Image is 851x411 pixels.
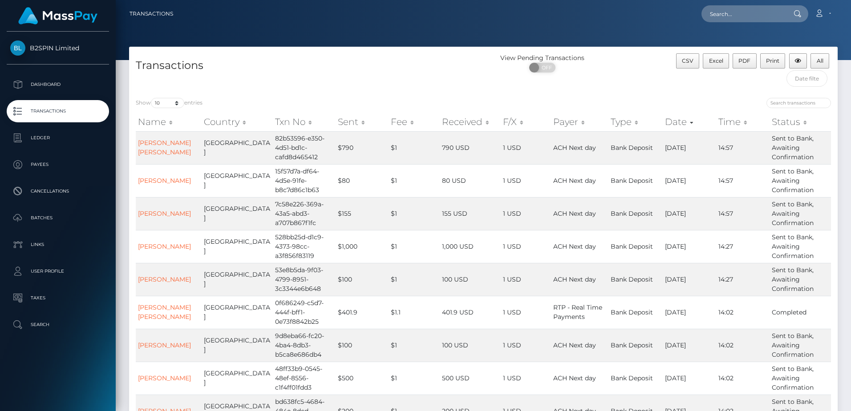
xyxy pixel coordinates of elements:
[10,265,105,278] p: User Profile
[608,113,663,131] th: Type: activate to sort column ascending
[608,263,663,296] td: Bank Deposit
[770,131,831,164] td: Sent to Bank, Awaiting Confirmation
[663,113,716,131] th: Date: activate to sort column ascending
[336,131,389,164] td: $790
[389,362,440,395] td: $1
[766,57,779,64] span: Print
[10,105,105,118] p: Transactions
[389,263,440,296] td: $1
[770,296,831,329] td: Completed
[703,53,729,68] button: Excel
[336,362,389,395] td: $500
[138,275,191,283] a: [PERSON_NAME]
[138,242,191,250] a: [PERSON_NAME]
[663,197,716,230] td: [DATE]
[10,40,25,56] img: B2SPIN Limited
[10,131,105,145] p: Ledger
[7,73,109,96] a: Dashboard
[553,275,596,283] span: ACH Next day
[608,197,663,230] td: Bank Deposit
[663,131,716,164] td: [DATE]
[7,153,109,176] a: Payees
[440,263,501,296] td: 100 USD
[770,362,831,395] td: Sent to Bank, Awaiting Confirmation
[553,144,596,152] span: ACH Next day
[151,98,184,108] select: Showentries
[7,234,109,256] a: Links
[682,57,693,64] span: CSV
[389,197,440,230] td: $1
[716,329,770,362] td: 14:02
[608,164,663,197] td: Bank Deposit
[501,197,551,230] td: 1 USD
[501,230,551,263] td: 1 USD
[202,230,273,263] td: [GEOGRAPHIC_DATA]
[701,5,785,22] input: Search...
[202,197,273,230] td: [GEOGRAPHIC_DATA]
[501,131,551,164] td: 1 USD
[7,260,109,282] a: User Profile
[534,63,556,73] span: OFF
[440,164,501,197] td: 80 USD
[553,177,596,185] span: ACH Next day
[551,113,608,131] th: Payer: activate to sort column ascending
[389,113,440,131] th: Fee: activate to sort column ascending
[136,98,203,108] label: Show entries
[716,131,770,164] td: 14:57
[553,242,596,250] span: ACH Next day
[770,329,831,362] td: Sent to Bank, Awaiting Confirmation
[7,100,109,122] a: Transactions
[10,211,105,225] p: Batches
[733,53,757,68] button: PDF
[716,362,770,395] td: 14:02
[273,197,336,230] td: 7c58e226-369a-43a5-abd3-a707b867f1fc
[273,113,336,131] th: Txn No: activate to sort column ascending
[7,314,109,336] a: Search
[10,318,105,331] p: Search
[817,57,823,64] span: All
[440,329,501,362] td: 100 USD
[202,296,273,329] td: [GEOGRAPHIC_DATA]
[440,197,501,230] td: 155 USD
[553,210,596,218] span: ACH Next day
[18,7,97,24] img: MassPay Logo
[789,53,807,68] button: Column visibility
[440,296,501,329] td: 401.9 USD
[138,341,191,349] a: [PERSON_NAME]
[10,291,105,305] p: Taxes
[7,207,109,229] a: Batches
[273,230,336,263] td: 528bb25d-d1c9-4373-98cc-a3f856f83119
[716,263,770,296] td: 14:27
[336,263,389,296] td: $100
[202,164,273,197] td: [GEOGRAPHIC_DATA]
[273,329,336,362] td: 9d8eba66-fc20-4ba4-8db3-b5ca8e686db4
[389,296,440,329] td: $1.1
[738,57,750,64] span: PDF
[553,341,596,349] span: ACH Next day
[810,53,829,68] button: All
[440,131,501,164] td: 790 USD
[202,263,273,296] td: [GEOGRAPHIC_DATA]
[138,303,191,321] a: [PERSON_NAME] [PERSON_NAME]
[663,230,716,263] td: [DATE]
[10,238,105,251] p: Links
[389,230,440,263] td: $1
[7,44,109,52] span: B2SPIN Limited
[709,57,723,64] span: Excel
[7,127,109,149] a: Ledger
[273,164,336,197] td: 15f57d7a-df64-4d5e-91fe-b8c7d86c1b63
[336,113,389,131] th: Sent: activate to sort column ascending
[786,70,827,87] input: Date filter
[770,230,831,263] td: Sent to Bank, Awaiting Confirmation
[136,113,202,131] th: Name: activate to sort column ascending
[663,362,716,395] td: [DATE]
[716,230,770,263] td: 14:27
[663,296,716,329] td: [DATE]
[130,4,173,23] a: Transactions
[501,329,551,362] td: 1 USD
[501,113,551,131] th: F/X: activate to sort column ascending
[663,164,716,197] td: [DATE]
[716,113,770,131] th: Time: activate to sort column ascending
[663,263,716,296] td: [DATE]
[663,329,716,362] td: [DATE]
